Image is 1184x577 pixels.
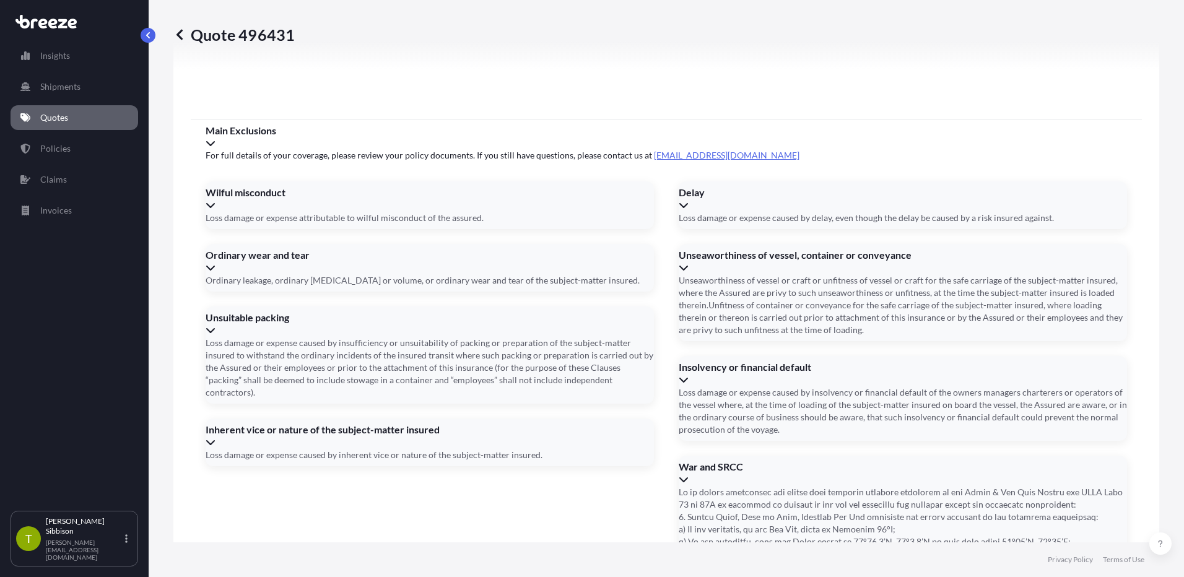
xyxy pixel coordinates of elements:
[173,25,295,45] p: Quote 496431
[11,105,138,130] a: Quotes
[11,198,138,223] a: Invoices
[679,186,1127,199] span: Delay
[206,311,654,336] div: Unsuitable packing
[40,142,71,155] p: Policies
[206,249,654,261] span: Ordinary wear and tear
[206,124,1127,149] div: Main Exclusions
[206,124,1127,137] span: Main Exclusions
[40,173,67,186] p: Claims
[46,539,123,561] p: [PERSON_NAME][EMAIL_ADDRESS][DOMAIN_NAME]
[40,111,68,124] p: Quotes
[40,204,72,217] p: Invoices
[206,149,1127,162] span: For full details of your coverage, please review your policy documents. If you still have questio...
[11,136,138,161] a: Policies
[679,461,1127,485] div: War and SRCC
[679,361,1127,386] div: Insolvency or financial default
[11,43,138,68] a: Insights
[11,167,138,192] a: Claims
[206,186,654,211] div: Wilful misconduct
[40,80,81,93] p: Shipments
[679,212,1054,224] span: Loss damage or expense caused by delay, even though the delay be caused by a risk insured against.
[654,150,799,160] a: [EMAIL_ADDRESS][DOMAIN_NAME]
[679,361,1127,373] span: Insolvency or financial default
[206,186,654,199] span: Wilful misconduct
[679,249,1127,261] span: Unseaworthiness of vessel, container or conveyance
[40,50,70,62] p: Insights
[206,311,654,324] span: Unsuitable packing
[11,74,138,99] a: Shipments
[1103,555,1144,565] a: Terms of Use
[46,516,123,536] p: [PERSON_NAME] Sibbison
[679,386,1127,436] span: Loss damage or expense caused by insolvency or financial default of the owners managers charterer...
[679,461,1127,473] span: War and SRCC
[206,212,484,224] span: Loss damage or expense attributable to wilful misconduct of the assured.
[679,186,1127,211] div: Delay
[206,249,654,274] div: Ordinary wear and tear
[206,423,654,448] div: Inherent vice or nature of the subject-matter insured
[679,249,1127,274] div: Unseaworthiness of vessel, container or conveyance
[206,337,654,399] span: Loss damage or expense caused by insufficiency or unsuitability of packing or preparation of the ...
[25,532,32,545] span: T
[1048,555,1093,565] a: Privacy Policy
[679,274,1127,336] span: Unseaworthiness of vessel or craft or unfitness of vessel or craft for the safe carriage of the s...
[206,274,640,287] span: Ordinary leakage, ordinary [MEDICAL_DATA] or volume, or ordinary wear and tear of the subject-mat...
[206,449,542,461] span: Loss damage or expense caused by inherent vice or nature of the subject-matter insured.
[206,423,654,436] span: Inherent vice or nature of the subject-matter insured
